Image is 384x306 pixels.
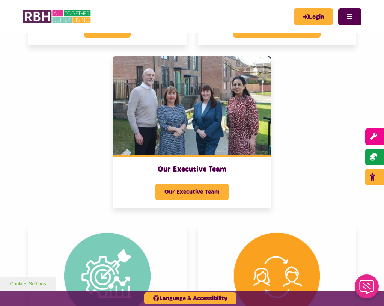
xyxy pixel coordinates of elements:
[338,8,361,25] button: Navigation
[113,56,271,207] a: Our Executive Team Our Executive Team
[113,56,271,155] img: RBH Executive Team
[350,272,384,306] iframe: Netcall Web Assistant for live chat
[144,292,236,304] button: Language & Accessibility
[120,164,264,174] h3: Our Executive Team
[155,184,229,200] span: Our Executive Team
[294,8,333,25] a: MyRBH
[23,8,92,26] img: RBH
